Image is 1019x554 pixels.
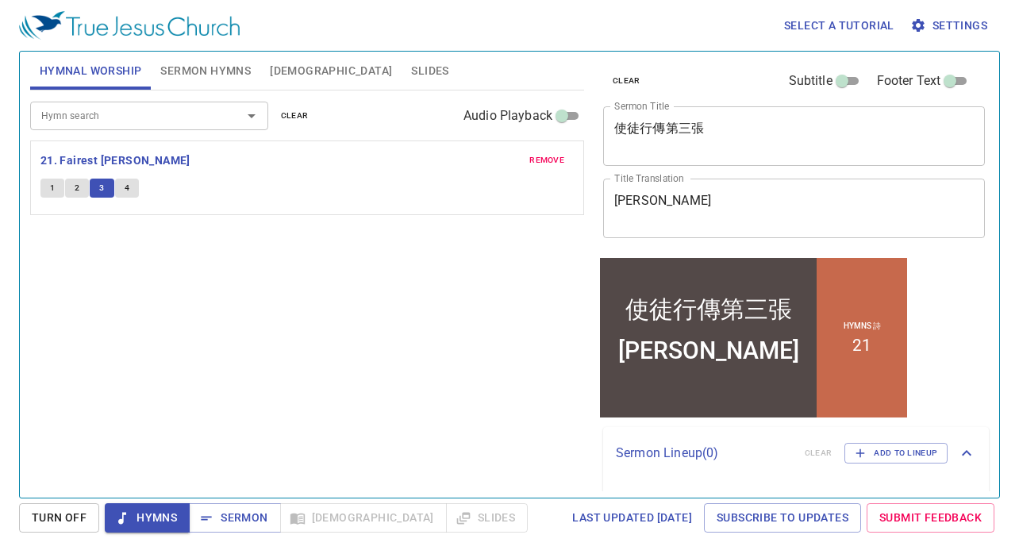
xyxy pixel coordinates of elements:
[789,71,833,90] span: Subtitle
[877,71,941,90] span: Footer Text
[529,153,564,167] span: remove
[202,508,267,528] span: Sermon
[463,106,552,125] span: Audio Playback
[125,181,129,195] span: 4
[614,121,974,151] textarea: 使徒行傳第三張
[75,181,79,195] span: 2
[411,61,448,81] span: Slides
[572,508,692,528] span: Last updated [DATE]
[603,71,650,90] button: clear
[616,444,792,463] p: Sermon Lineup ( 0 )
[271,106,318,125] button: clear
[855,446,937,460] span: Add to Lineup
[879,508,982,528] span: Submit Feedback
[281,109,309,123] span: clear
[115,179,139,198] button: 4
[603,427,989,479] div: Sermon Lineup(0)clearAdd to Lineup
[240,105,263,127] button: Open
[717,508,848,528] span: Subscribe to Updates
[613,74,640,88] span: clear
[160,61,251,81] span: Sermon Hymns
[105,503,190,533] button: Hymns
[65,179,89,198] button: 2
[597,255,910,421] iframe: from-child
[117,508,177,528] span: Hymns
[50,181,55,195] span: 1
[19,503,99,533] button: Turn Off
[520,151,574,170] button: remove
[270,61,392,81] span: [DEMOGRAPHIC_DATA]
[867,503,994,533] a: Submit Feedback
[704,503,861,533] a: Subscribe to Updates
[90,179,113,198] button: 3
[907,11,994,40] button: Settings
[32,508,87,528] span: Turn Off
[784,16,894,36] span: Select a tutorial
[40,179,64,198] button: 1
[913,16,987,36] span: Settings
[19,11,240,40] img: True Jesus Church
[189,503,280,533] button: Sermon
[614,193,974,223] textarea: [PERSON_NAME]
[40,151,190,171] b: 21. Fairest [PERSON_NAME]
[566,503,698,533] a: Last updated [DATE]
[40,151,193,171] button: 21. Fairest [PERSON_NAME]
[778,11,901,40] button: Select a tutorial
[40,61,142,81] span: Hymnal Worship
[99,181,104,195] span: 3
[844,443,948,464] button: Add to Lineup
